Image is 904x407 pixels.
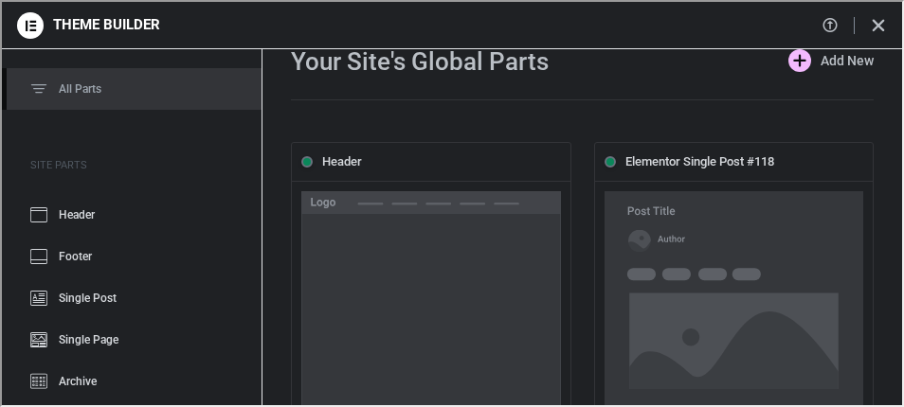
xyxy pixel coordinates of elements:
[57,331,117,345] span: Single Page
[57,206,93,220] span: Header
[57,80,99,94] span: All Parts
[57,373,95,386] span: Archive
[57,248,90,261] span: Footer
[819,47,872,70] span: Add New
[624,150,862,169] h1: Elementor Single Post #118
[320,150,559,169] h1: Header
[57,290,115,303] span: Single Post
[15,10,158,37] a: Theme Builder
[786,47,872,70] a: Add New
[289,47,547,72] h1: Your Site's Global Parts
[51,16,158,30] h1: Theme Builder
